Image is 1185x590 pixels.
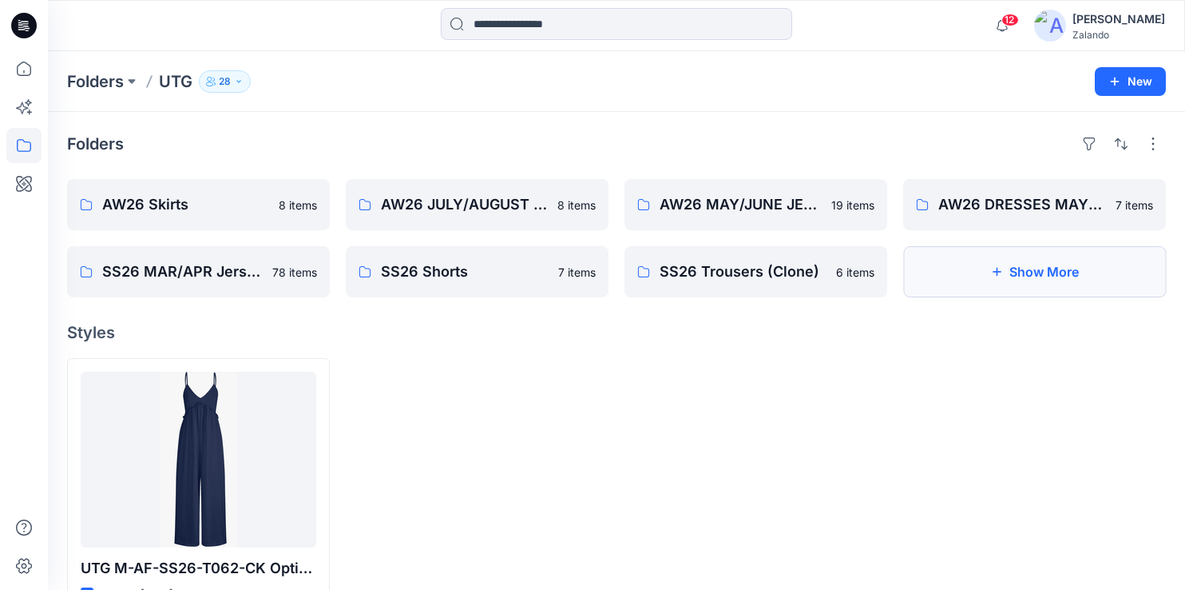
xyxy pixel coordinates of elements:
a: SS26 Trousers (Clone)6 items [624,246,887,297]
h4: Folders [67,134,124,153]
a: Folders [67,70,124,93]
p: AW26 JULY/AUGUST JERSEY TOPS [381,193,548,216]
p: 78 items [272,264,317,281]
p: SS26 Shorts [381,261,549,283]
div: Zalando [1072,29,1165,41]
p: AW26 DRESSES MAY/JUNE [938,193,1106,216]
a: AW26 Skirts8 items [67,179,330,230]
p: SS26 MAR/APR Jersey Tops [102,261,263,283]
span: 12 [1001,14,1019,26]
p: 7 items [558,264,596,281]
p: 8 items [557,197,596,213]
p: 8 items [279,197,317,213]
p: UTG [159,70,192,93]
button: Show More [903,246,1166,297]
p: 7 items [1116,197,1153,213]
p: 6 items [836,264,874,281]
p: AW26 MAY/JUNE JERSEY TOPS [660,193,822,216]
img: avatar [1034,10,1066,42]
p: UTG M-AF-SS26-T062-CK Option B [81,557,316,580]
a: AW26 MAY/JUNE JERSEY TOPS19 items [624,179,887,230]
p: AW26 Skirts [102,193,269,216]
a: AW26 DRESSES MAY/JUNE7 items [903,179,1166,230]
div: [PERSON_NAME] [1072,10,1165,29]
a: UTG M-AF-SS26-T062-CK Option B [81,372,316,548]
a: SS26 MAR/APR Jersey Tops78 items [67,246,330,297]
p: 28 [219,73,231,90]
button: New [1095,67,1166,96]
button: 28 [199,70,251,93]
p: SS26 Trousers (Clone) [660,261,826,283]
h4: Styles [67,323,1166,342]
a: SS26 Shorts7 items [346,246,608,297]
a: AW26 JULY/AUGUST JERSEY TOPS8 items [346,179,608,230]
p: 19 items [831,197,874,213]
